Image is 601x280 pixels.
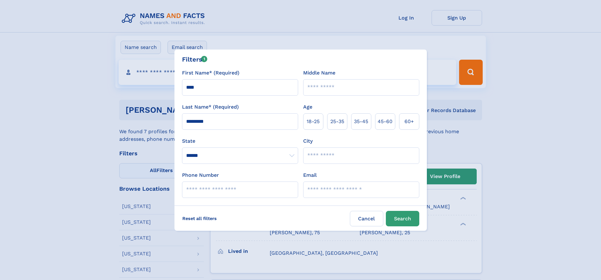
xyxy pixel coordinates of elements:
[330,118,344,125] span: 25‑35
[303,137,313,145] label: City
[378,118,392,125] span: 45‑60
[354,118,368,125] span: 35‑45
[182,137,298,145] label: State
[182,69,239,77] label: First Name* (Required)
[386,211,419,226] button: Search
[178,211,221,226] label: Reset all filters
[182,103,239,111] label: Last Name* (Required)
[307,118,320,125] span: 18‑25
[303,103,312,111] label: Age
[303,69,335,77] label: Middle Name
[182,171,219,179] label: Phone Number
[303,171,317,179] label: Email
[350,211,383,226] label: Cancel
[182,55,208,64] div: Filters
[404,118,414,125] span: 60+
